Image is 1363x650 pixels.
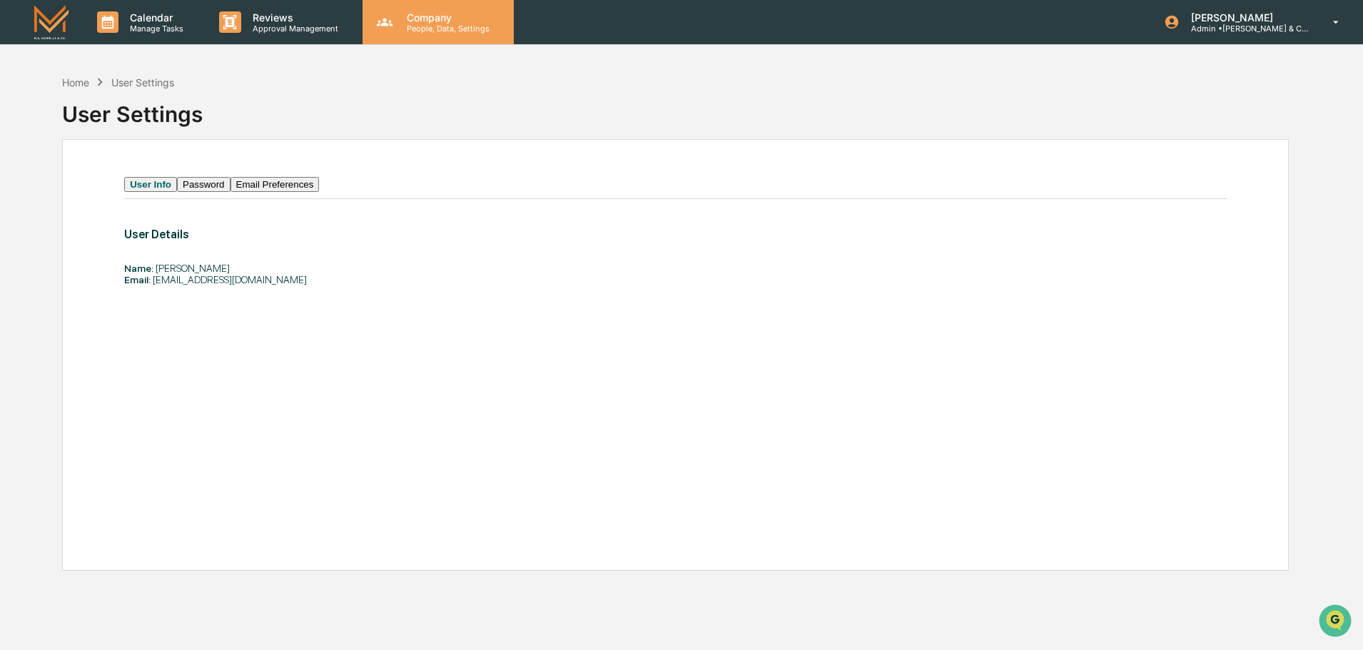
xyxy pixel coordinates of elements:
[124,263,153,274] span: Name:
[1180,24,1312,34] p: Admin • [PERSON_NAME] & Co. - BD
[101,241,173,253] a: Powered byPylon
[98,174,183,200] a: 🗄️Attestations
[118,24,191,34] p: Manage Tasks
[1317,603,1356,641] iframe: Open customer support
[241,24,345,34] p: Approval Management
[14,109,40,135] img: 1746055101610-c473b297-6a78-478c-a979-82029cc54cd1
[118,180,177,194] span: Attestations
[124,177,1227,192] div: secondary tabs example
[103,181,115,193] div: 🗄️
[230,177,320,192] button: Email Preferences
[9,174,98,200] a: 🖐️Preclearance
[14,208,26,220] div: 🔎
[62,76,89,88] div: Home
[1180,11,1312,24] p: [PERSON_NAME]
[241,11,345,24] p: Reviews
[124,177,177,192] button: User Info
[124,274,1006,285] div: [EMAIL_ADDRESS][DOMAIN_NAME]
[124,274,151,285] span: Email:
[14,30,260,53] p: How can we help?
[34,5,69,39] img: logo
[177,177,230,192] button: Password
[49,109,234,123] div: Start new chat
[124,263,1006,274] div: [PERSON_NAME]
[395,24,497,34] p: People, Data, Settings
[49,123,181,135] div: We're available if you need us!
[62,90,203,127] div: User Settings
[142,242,173,253] span: Pylon
[29,207,90,221] span: Data Lookup
[124,228,1006,241] div: User Details
[395,11,497,24] p: Company
[29,180,92,194] span: Preclearance
[9,201,96,227] a: 🔎Data Lookup
[118,11,191,24] p: Calendar
[111,76,174,88] div: User Settings
[243,113,260,131] button: Start new chat
[14,181,26,193] div: 🖐️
